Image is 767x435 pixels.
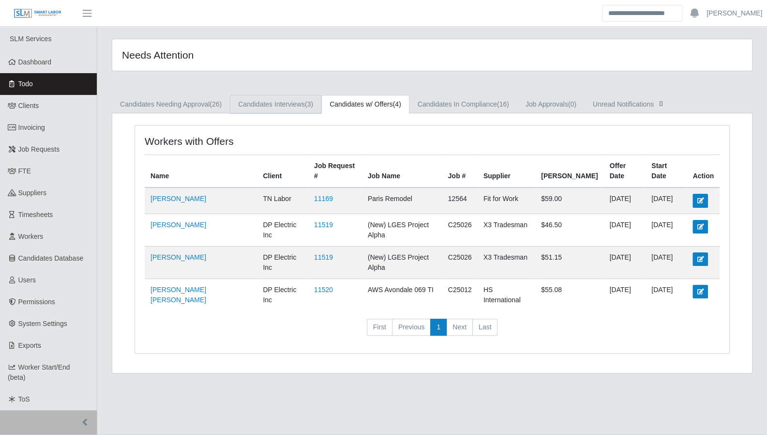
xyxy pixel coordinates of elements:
[150,195,206,202] a: [PERSON_NAME]
[18,102,39,109] span: Clients
[145,155,257,188] th: Name
[535,155,603,188] th: [PERSON_NAME]
[478,279,535,311] td: HS International
[257,279,308,311] td: DP Electric Inc
[305,100,313,108] span: (3)
[14,8,62,19] img: SLM Logo
[535,187,603,214] td: $59.00
[18,167,31,175] span: FTE
[210,100,222,108] span: (26)
[497,100,509,108] span: (16)
[362,187,442,214] td: Paris Remodel
[18,298,55,306] span: Permissions
[18,276,36,284] span: Users
[535,279,603,311] td: $55.08
[478,246,535,279] td: X3 Tradesman
[603,155,646,188] th: Offer Date
[409,95,517,114] a: Candidates In Compliance
[18,342,41,349] span: Exports
[18,124,45,131] span: Invoicing
[150,253,206,261] a: [PERSON_NAME]
[603,279,646,311] td: [DATE]
[362,214,442,246] td: (New) LGES Project Alpha
[646,279,687,311] td: [DATE]
[442,155,478,188] th: Job #
[18,58,52,66] span: Dashboard
[257,246,308,279] td: DP Electric Inc
[603,246,646,279] td: [DATE]
[442,187,478,214] td: 12564
[442,246,478,279] td: C25026
[314,253,333,261] a: 11519
[707,8,762,18] a: [PERSON_NAME]
[257,155,308,188] th: Client
[362,246,442,279] td: (New) LGES Project Alpha
[430,319,447,336] a: 1
[656,99,666,107] span: []
[362,155,442,188] th: Job Name
[568,100,576,108] span: (0)
[603,214,646,246] td: [DATE]
[150,286,206,304] a: [PERSON_NAME] [PERSON_NAME]
[18,80,33,88] span: Todo
[18,254,84,262] span: Candidates Database
[18,189,46,197] span: Suppliers
[18,320,67,327] span: System Settings
[8,363,70,381] span: Worker Start/End (beta)
[362,279,442,311] td: AWS Avondale 069 TI
[585,95,674,114] a: Unread Notifications
[646,155,687,188] th: Start Date
[646,246,687,279] td: [DATE]
[122,49,372,61] h4: Needs Attention
[10,35,51,43] span: SLM Services
[308,155,362,188] th: Job Request #
[314,286,333,294] a: 11520
[442,279,478,311] td: C25012
[442,214,478,246] td: C25026
[112,95,230,114] a: Candidates Needing Approval
[478,155,535,188] th: Supplier
[145,319,720,344] nav: pagination
[314,195,333,202] a: 11169
[314,221,333,229] a: 11519
[478,187,535,214] td: Fit for Work
[603,187,646,214] td: [DATE]
[393,100,401,108] span: (4)
[321,95,409,114] a: Candidates w/ Offers
[18,233,44,240] span: Workers
[646,187,687,214] td: [DATE]
[18,145,60,153] span: Job Requests
[145,135,376,147] h4: Workers with Offers
[687,155,720,188] th: Action
[478,214,535,246] td: X3 Tradesman
[18,395,30,403] span: ToS
[230,95,321,114] a: Candidates Interviews
[517,95,585,114] a: Job Approvals
[257,214,308,246] td: DP Electric Inc
[257,187,308,214] td: TN Labor
[535,214,603,246] td: $46.50
[602,5,682,22] input: Search
[150,221,206,229] a: [PERSON_NAME]
[646,214,687,246] td: [DATE]
[535,246,603,279] td: $51.15
[18,211,53,218] span: Timesheets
